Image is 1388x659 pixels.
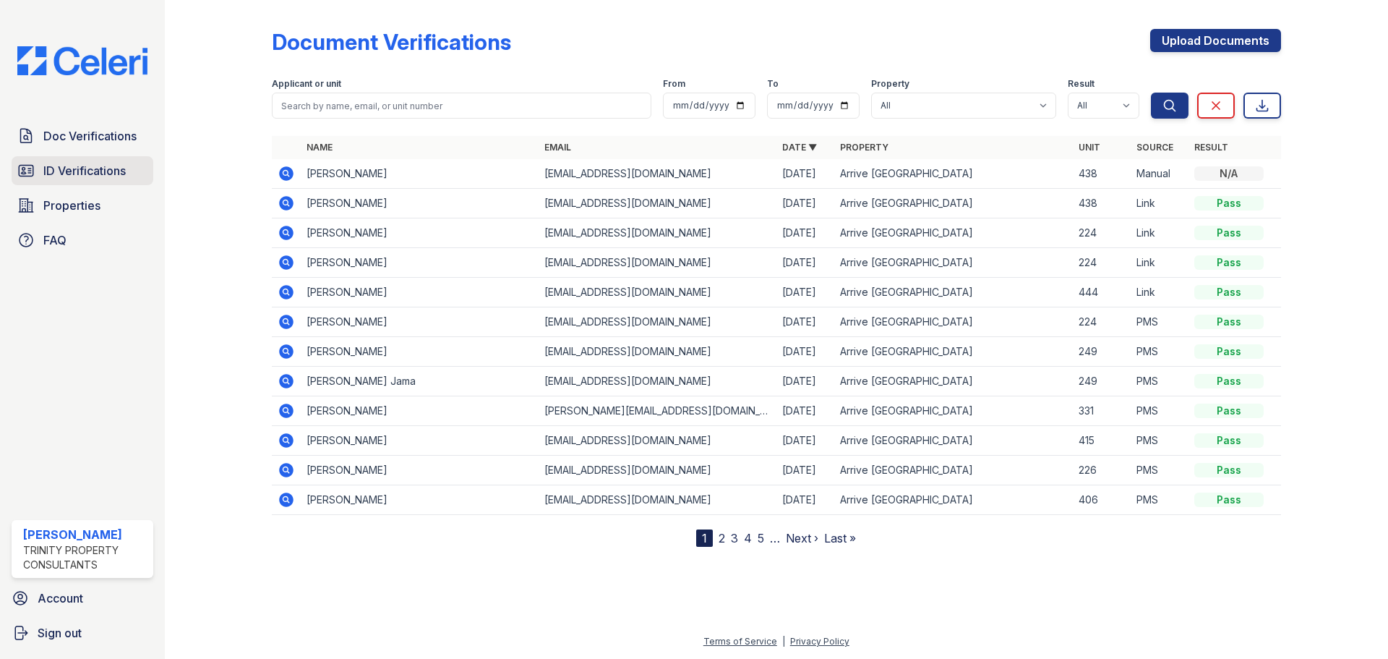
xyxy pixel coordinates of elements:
[1131,218,1188,248] td: Link
[301,485,539,515] td: [PERSON_NAME]
[301,307,539,337] td: [PERSON_NAME]
[1131,396,1188,426] td: PMS
[272,78,341,90] label: Applicant or unit
[1194,433,1264,448] div: Pass
[1131,337,1188,367] td: PMS
[744,531,752,545] a: 4
[834,159,1072,189] td: Arrive [GEOGRAPHIC_DATA]
[6,584,159,613] a: Account
[776,337,834,367] td: [DATE]
[301,337,539,367] td: [PERSON_NAME]
[301,456,539,485] td: [PERSON_NAME]
[1073,159,1131,189] td: 438
[767,78,779,90] label: To
[834,307,1072,337] td: Arrive [GEOGRAPHIC_DATA]
[834,248,1072,278] td: Arrive [GEOGRAPHIC_DATA]
[782,636,785,647] div: |
[1073,426,1131,456] td: 415
[301,367,539,396] td: [PERSON_NAME] Jama
[539,367,776,396] td: [EMAIL_ADDRESS][DOMAIN_NAME]
[834,189,1072,218] td: Arrive [GEOGRAPHIC_DATA]
[38,590,83,607] span: Account
[776,367,834,396] td: [DATE]
[539,218,776,248] td: [EMAIL_ADDRESS][DOMAIN_NAME]
[1131,367,1188,396] td: PMS
[12,122,153,150] a: Doc Verifications
[719,531,725,545] a: 2
[1073,248,1131,278] td: 224
[38,624,82,642] span: Sign out
[776,307,834,337] td: [DATE]
[776,278,834,307] td: [DATE]
[834,218,1072,248] td: Arrive [GEOGRAPHIC_DATA]
[539,307,776,337] td: [EMAIL_ADDRESS][DOMAIN_NAME]
[6,618,159,647] a: Sign out
[1194,226,1264,240] div: Pass
[786,531,818,545] a: Next ›
[834,426,1072,456] td: Arrive [GEOGRAPHIC_DATA]
[1073,456,1131,485] td: 226
[1131,307,1188,337] td: PMS
[301,396,539,426] td: [PERSON_NAME]
[1131,248,1188,278] td: Link
[23,526,147,543] div: [PERSON_NAME]
[770,530,780,547] span: …
[23,543,147,572] div: Trinity Property Consultants
[6,46,159,75] img: CE_Logo_Blue-a8612792a0a2168367f1c8372b55b34899dd931a85d93a1a3d3e32e68fde9ad4.png
[301,159,539,189] td: [PERSON_NAME]
[1131,159,1188,189] td: Manual
[1194,255,1264,270] div: Pass
[539,248,776,278] td: [EMAIL_ADDRESS][DOMAIN_NAME]
[539,456,776,485] td: [EMAIL_ADDRESS][DOMAIN_NAME]
[43,197,100,214] span: Properties
[539,278,776,307] td: [EMAIL_ADDRESS][DOMAIN_NAME]
[1194,404,1264,418] div: Pass
[1073,189,1131,218] td: 438
[1136,142,1173,153] a: Source
[1194,344,1264,359] div: Pass
[834,278,1072,307] td: Arrive [GEOGRAPHIC_DATA]
[776,248,834,278] td: [DATE]
[539,396,776,426] td: [PERSON_NAME][EMAIL_ADDRESS][DOMAIN_NAME]
[301,189,539,218] td: [PERSON_NAME]
[663,78,685,90] label: From
[776,189,834,218] td: [DATE]
[301,218,539,248] td: [PERSON_NAME]
[1194,196,1264,211] div: Pass
[731,531,738,545] a: 3
[1073,278,1131,307] td: 444
[1150,29,1281,52] a: Upload Documents
[539,189,776,218] td: [EMAIL_ADDRESS][DOMAIN_NAME]
[1131,278,1188,307] td: Link
[776,218,834,248] td: [DATE]
[43,162,126,179] span: ID Verifications
[1073,485,1131,515] td: 406
[1073,307,1131,337] td: 224
[301,248,539,278] td: [PERSON_NAME]
[871,78,909,90] label: Property
[834,396,1072,426] td: Arrive [GEOGRAPHIC_DATA]
[272,93,651,119] input: Search by name, email, or unit number
[776,485,834,515] td: [DATE]
[1194,374,1264,388] div: Pass
[301,278,539,307] td: [PERSON_NAME]
[539,426,776,456] td: [EMAIL_ADDRESS][DOMAIN_NAME]
[539,337,776,367] td: [EMAIL_ADDRESS][DOMAIN_NAME]
[272,29,511,55] div: Document Verifications
[790,636,849,647] a: Privacy Policy
[840,142,888,153] a: Property
[12,156,153,185] a: ID Verifications
[776,456,834,485] td: [DATE]
[776,426,834,456] td: [DATE]
[703,636,777,647] a: Terms of Service
[43,127,137,145] span: Doc Verifications
[1073,367,1131,396] td: 249
[539,485,776,515] td: [EMAIL_ADDRESS][DOMAIN_NAME]
[834,337,1072,367] td: Arrive [GEOGRAPHIC_DATA]
[539,159,776,189] td: [EMAIL_ADDRESS][DOMAIN_NAME]
[1079,142,1100,153] a: Unit
[824,531,856,545] a: Last »
[1131,426,1188,456] td: PMS
[1194,315,1264,329] div: Pass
